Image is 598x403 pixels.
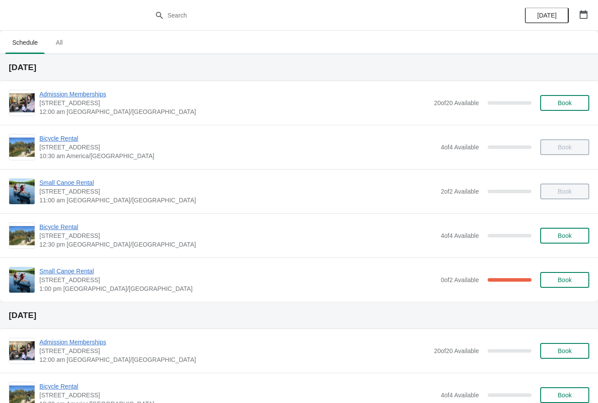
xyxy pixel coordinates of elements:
span: Admission Memberships [39,90,429,99]
input: Search [167,7,449,23]
span: Bicycle Rental [39,382,436,391]
span: 12:00 am [GEOGRAPHIC_DATA]/[GEOGRAPHIC_DATA] [39,107,429,116]
span: 1:00 pm [GEOGRAPHIC_DATA]/[GEOGRAPHIC_DATA] [39,284,436,293]
img: Admission Memberships | 1 Snow Goose Bay, Stonewall, MB R0C 2Z0 | 12:00 am America/Winnipeg [9,90,35,116]
span: 2 of 2 Available [441,188,479,195]
span: Admission Memberships [39,338,429,346]
span: 4 of 4 Available [441,392,479,399]
img: Small Canoe Rental | 1 Snow Goose Bay, Stonewall, MB R0C 2Z0 | 1:00 pm America/Winnipeg [9,267,35,293]
span: 20 of 20 Available [434,347,479,354]
span: [STREET_ADDRESS] [39,231,436,240]
span: Small Canoe Rental [39,178,436,187]
span: Bicycle Rental [39,134,436,143]
img: Bicycle Rental | 1 Snow Goose Bay, Stonewall, MB R0C 2Z0 | 12:30 pm America/Winnipeg [9,226,35,245]
span: [STREET_ADDRESS] [39,346,429,355]
button: [DATE] [525,7,569,23]
span: Small Canoe Rental [39,267,436,276]
span: [STREET_ADDRESS] [39,391,436,399]
span: 12:00 am [GEOGRAPHIC_DATA]/[GEOGRAPHIC_DATA] [39,355,429,364]
img: Bicycle Rental | 1 Snow Goose Bay, Stonewall, MB R0C 2Z0 | 10:30 am America/Winnipeg [9,138,35,157]
button: Book [540,387,589,403]
button: Book [540,95,589,111]
span: [STREET_ADDRESS] [39,187,436,196]
h2: [DATE] [9,311,589,320]
span: All [48,35,70,50]
span: 12:30 pm [GEOGRAPHIC_DATA]/[GEOGRAPHIC_DATA] [39,240,436,249]
span: [STREET_ADDRESS] [39,143,436,152]
img: Small Canoe Rental | 1 Snow Goose Bay, Stonewall, MB R0C 2Z0 | 11:00 am America/Winnipeg [9,179,35,204]
span: Schedule [5,35,45,50]
h2: [DATE] [9,63,589,72]
span: 20 of 20 Available [434,99,479,106]
button: Book [540,343,589,359]
span: Book [558,276,572,283]
button: Book [540,272,589,288]
span: Book [558,99,572,106]
span: 10:30 am America/[GEOGRAPHIC_DATA] [39,152,436,160]
img: Admission Memberships | 1 Snow Goose Bay, Stonewall, MB R0C 2Z0 | 12:00 am America/Winnipeg [9,338,35,364]
span: Book [558,232,572,239]
button: Book [540,228,589,244]
span: 4 of 4 Available [441,144,479,151]
span: [STREET_ADDRESS] [39,99,429,107]
span: 0 of 2 Available [441,276,479,283]
span: 4 of 4 Available [441,232,479,239]
span: Bicycle Rental [39,223,436,231]
span: [STREET_ADDRESS] [39,276,436,284]
span: Book [558,347,572,354]
span: Book [558,392,572,399]
span: 11:00 am [GEOGRAPHIC_DATA]/[GEOGRAPHIC_DATA] [39,196,436,205]
span: [DATE] [537,12,556,19]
